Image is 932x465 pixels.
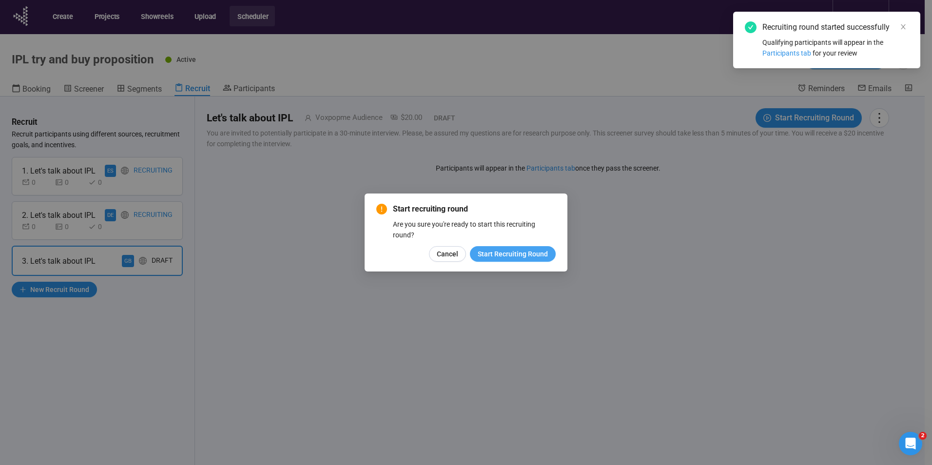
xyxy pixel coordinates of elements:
button: Start Recruiting Round [470,246,556,262]
span: 2 [919,432,927,440]
span: exclamation-circle [376,204,387,214]
iframe: Intercom live chat [899,432,922,455]
span: check-circle [745,21,757,33]
div: Are you sure you're ready to start this recruiting round? [393,219,556,240]
span: Cancel [437,249,458,259]
span: Start Recruiting Round [478,249,548,259]
div: Qualifying participants will appear in the for your review [762,37,909,58]
span: close [900,23,907,30]
span: Start recruiting round [393,203,556,215]
span: Participants tab [762,49,811,57]
button: Cancel [429,246,466,262]
div: Recruiting round started successfully [762,21,909,33]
